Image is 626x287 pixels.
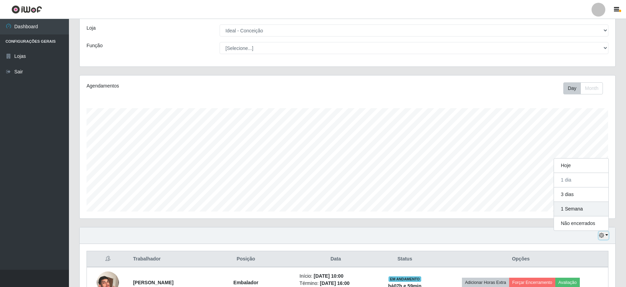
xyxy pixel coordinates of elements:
[563,82,581,94] button: Day
[87,42,103,49] label: Função
[300,273,372,280] li: Início:
[563,82,608,94] div: Toolbar with button groups
[554,173,608,187] button: 1 dia
[133,280,173,285] strong: [PERSON_NAME]
[554,187,608,202] button: 3 dias
[563,82,603,94] div: First group
[376,251,434,267] th: Status
[300,280,372,287] li: Término:
[87,82,298,90] div: Agendamentos
[388,276,421,282] span: EM ANDAMENTO
[233,280,258,285] strong: Embalador
[11,5,42,14] img: CoreUI Logo
[554,158,608,173] button: Hoje
[314,273,343,279] time: [DATE] 10:00
[87,24,95,32] label: Loja
[434,251,608,267] th: Opções
[320,280,350,286] time: [DATE] 16:00
[196,251,295,267] th: Posição
[129,251,196,267] th: Trabalhador
[580,82,603,94] button: Month
[554,202,608,216] button: 1 Semana
[295,251,376,267] th: Data
[554,216,608,230] button: Não encerrados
